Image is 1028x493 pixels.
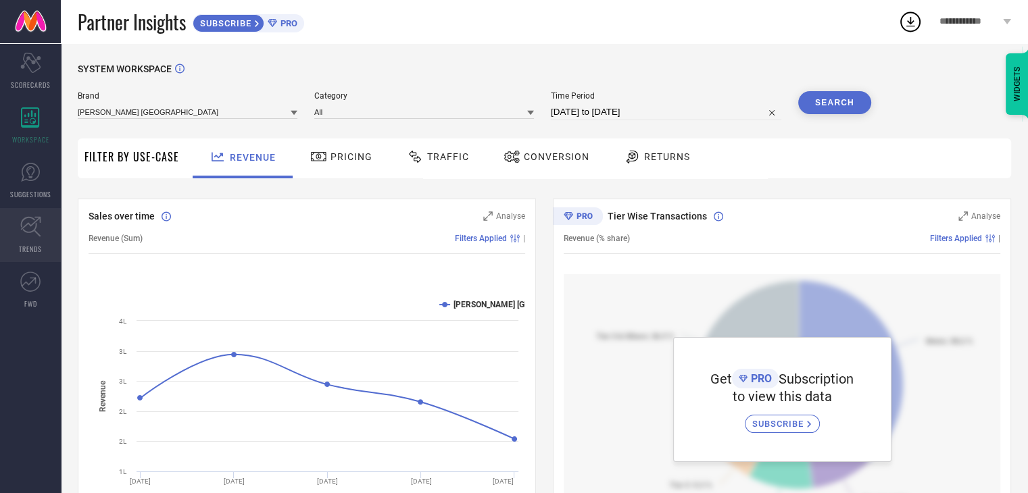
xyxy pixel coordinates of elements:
[193,18,255,28] span: SUBSCRIBE
[314,91,534,101] span: Category
[523,234,525,243] span: |
[84,149,179,165] span: Filter By Use-Case
[119,408,127,415] text: 2L
[230,152,276,163] span: Revenue
[119,317,127,325] text: 4L
[130,477,151,485] text: [DATE]
[958,211,968,221] svg: Zoom
[119,438,127,445] text: 2L
[710,371,732,387] span: Get
[277,18,297,28] span: PRO
[10,189,51,199] span: SUGGESTIONS
[551,104,781,120] input: Select time period
[89,211,155,222] span: Sales over time
[317,477,338,485] text: [DATE]
[427,151,469,162] span: Traffic
[224,477,245,485] text: [DATE]
[89,234,143,243] span: Revenue (Sum)
[551,91,781,101] span: Time Period
[733,388,832,405] span: to view this data
[119,348,127,355] text: 3L
[496,211,525,221] span: Analyse
[11,80,51,90] span: SCORECARDS
[331,151,372,162] span: Pricing
[78,63,172,74] span: SYSTEM WORKSPACE
[971,211,1000,221] span: Analyse
[564,234,630,243] span: Revenue (% share)
[78,8,186,36] span: Partner Insights
[608,211,707,222] span: Tier Wise Transactions
[483,211,493,221] svg: Zoom
[779,371,854,387] span: Subscription
[19,244,42,254] span: TRENDS
[119,468,127,475] text: 1L
[898,9,923,34] div: Open download list
[24,299,37,309] span: FWD
[454,300,595,309] text: [PERSON_NAME] [GEOGRAPHIC_DATA]
[745,405,820,433] a: SUBSCRIBE
[493,477,514,485] text: [DATE]
[524,151,589,162] span: Conversion
[644,151,690,162] span: Returns
[930,234,982,243] span: Filters Applied
[410,477,431,485] text: [DATE]
[748,372,772,385] span: PRO
[98,380,107,411] tspan: Revenue
[798,91,871,114] button: Search
[12,134,49,145] span: WORKSPACE
[553,207,603,228] div: Premium
[455,234,507,243] span: Filters Applied
[78,91,297,101] span: Brand
[752,419,807,429] span: SUBSCRIBE
[193,11,304,32] a: SUBSCRIBEPRO
[998,234,1000,243] span: |
[119,378,127,385] text: 3L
